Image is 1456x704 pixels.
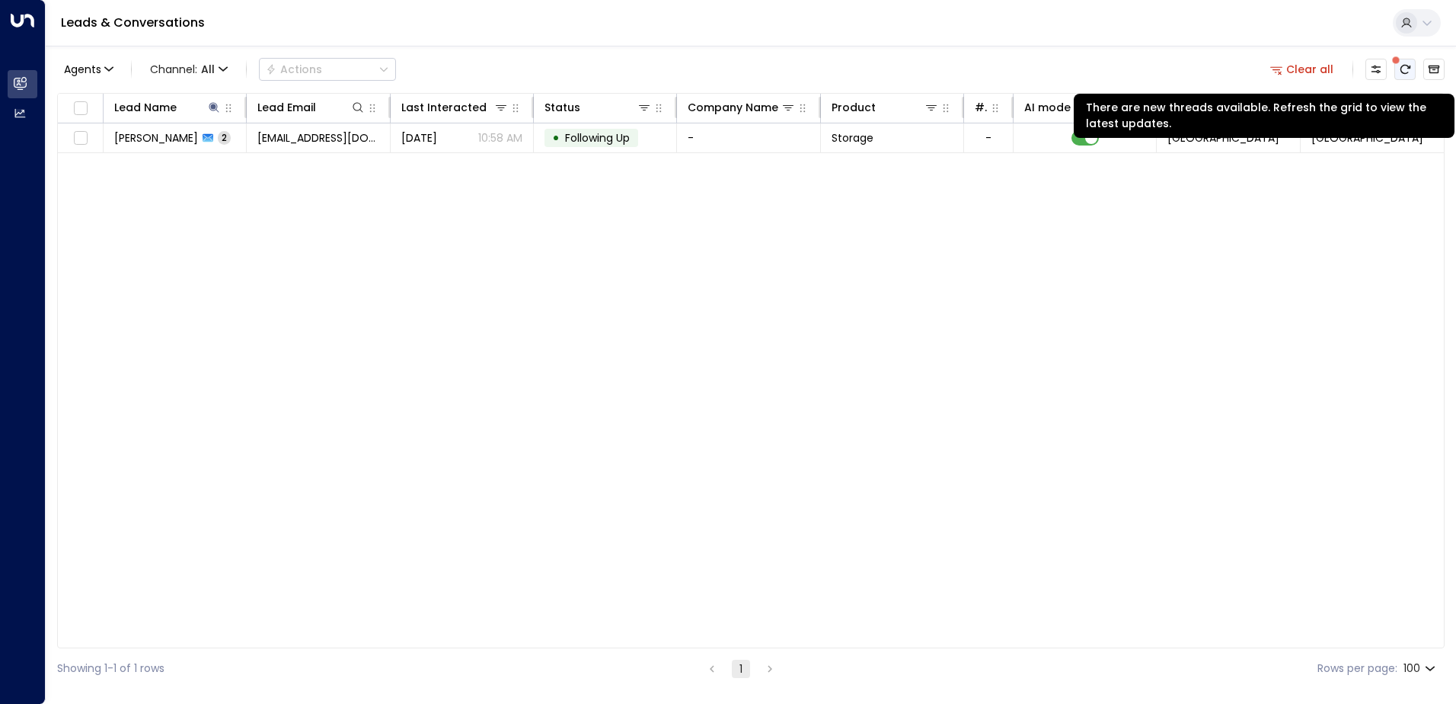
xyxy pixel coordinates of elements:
div: # of people [975,98,987,117]
button: Customize [1365,59,1387,80]
span: Toggle select all [71,99,90,118]
div: Lead Name [114,98,177,117]
div: Lead Name [114,98,222,117]
div: Company Name [688,98,795,117]
div: Company Name [688,98,778,117]
span: 2 [218,131,231,144]
span: All [201,63,215,75]
div: Lead Email [257,98,365,117]
button: Actions [259,58,396,81]
button: Clear all [1264,59,1340,80]
div: Product [832,98,939,117]
label: Rows per page: [1317,661,1397,677]
span: Agents [64,64,101,75]
button: Archived Leads [1423,59,1445,80]
div: Last Interacted [401,98,487,117]
div: Product [832,98,876,117]
div: Actions [266,62,322,76]
a: Leads & Conversations [61,14,205,31]
div: 100 [1403,658,1438,680]
div: AI mode [1024,98,1132,117]
nav: pagination navigation [702,659,780,678]
div: Status [544,98,580,117]
div: Showing 1-1 of 1 rows [57,661,164,677]
div: • [552,125,560,151]
span: Yesterday [401,130,437,146]
span: Kirstie1899@hotmail.co.uk [257,130,378,146]
div: Status [544,98,652,117]
span: Channel: [144,59,234,80]
button: Channel:All [144,59,234,80]
span: Following Up [565,130,630,146]
p: 10:58 AM [478,130,522,146]
button: Agents [57,59,119,80]
span: Storage [832,130,873,146]
div: Button group with a nested menu [259,58,396,81]
div: - [985,130,991,146]
div: Lead Email [257,98,316,117]
span: Toggle select row [71,129,90,148]
span: Kirstie Jones [114,130,198,146]
div: Last Interacted [401,98,509,117]
div: AI mode [1024,98,1071,117]
span: There are new threads available. Refresh the grid to view the latest updates. [1394,59,1416,80]
div: There are new threads available. Refresh the grid to view the latest updates. [1074,94,1454,138]
div: # of people [975,98,1002,117]
td: - [677,123,820,152]
button: page 1 [732,660,750,678]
